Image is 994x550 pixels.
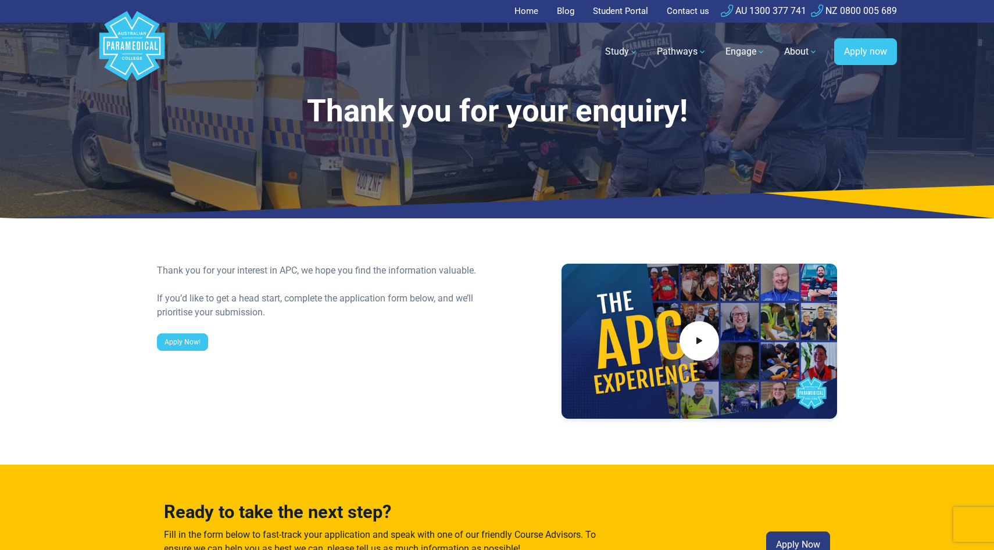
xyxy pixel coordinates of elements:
[650,35,714,68] a: Pathways
[718,35,773,68] a: Engage
[157,93,837,130] h1: Thank you for your enquiry!
[157,333,208,351] a: Apply Now!
[834,38,897,65] a: Apply now
[811,5,897,16] a: NZ 0800 005 689
[598,35,645,68] a: Study
[157,292,490,319] div: If you’d like to get a head start, complete the application form below, and we’ll prioritise your...
[97,23,167,81] a: Australian Paramedical College
[721,5,806,16] a: AU 1300 377 741
[157,264,490,278] div: Thank you for your interest in APC, we hope you find the information valuable.
[164,502,603,523] h3: Ready to take the next step?
[777,35,825,68] a: About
